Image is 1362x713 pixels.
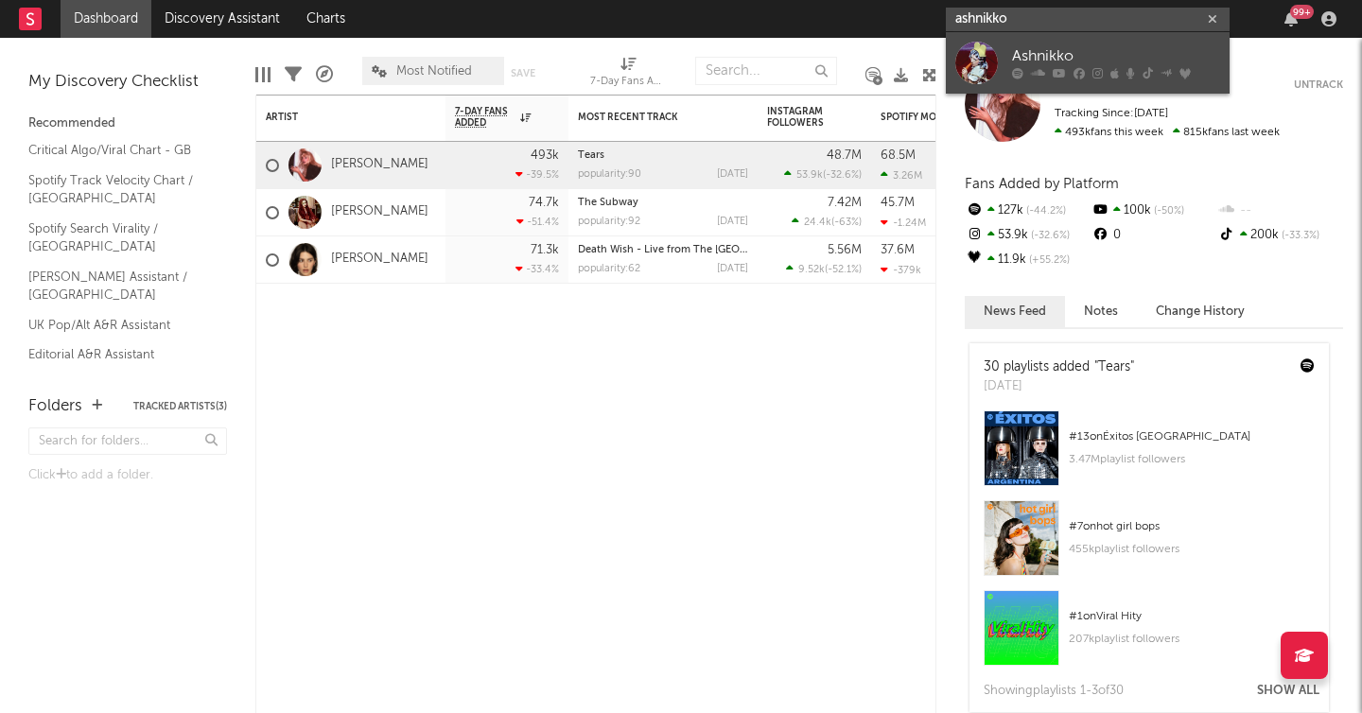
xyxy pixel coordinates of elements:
[133,402,227,411] button: Tracked Artists(3)
[285,47,302,102] div: Filters
[804,217,831,228] span: 24.4k
[1294,76,1343,95] button: Untrack
[578,217,640,227] div: popularity: 92
[531,244,559,256] div: 71.3k
[969,500,1329,590] a: #7onhot girl bops455kplaylist followers
[578,198,638,208] a: The Subway
[828,265,859,275] span: -52.1 %
[28,427,227,455] input: Search for folders...
[578,264,640,274] div: popularity: 62
[28,315,208,336] a: UK Pop/Alt A&R Assistant
[516,216,559,228] div: -51.4 %
[28,71,227,94] div: My Discovery Checklist
[1069,448,1315,471] div: 3.47M playlist followers
[578,198,748,208] div: The Subway
[767,106,833,129] div: Instagram Followers
[578,245,822,255] a: Death Wish - Live from The [GEOGRAPHIC_DATA]
[28,113,227,135] div: Recommended
[578,112,720,123] div: Most Recent Track
[578,245,748,255] div: Death Wish - Live from The O2 Arena
[984,377,1134,396] div: [DATE]
[529,197,559,209] div: 74.7k
[717,264,748,274] div: [DATE]
[969,410,1329,500] a: #13onÉxitos [GEOGRAPHIC_DATA]3.47Mplaylist followers
[965,199,1091,223] div: 127k
[881,217,926,229] div: -1.24M
[881,244,915,256] div: 37.6M
[396,65,472,78] span: Most Notified
[1091,199,1216,223] div: 100k
[1012,45,1220,68] div: Ashnikko
[1257,685,1319,697] button: Show All
[590,71,666,94] div: 7-Day Fans Added (7-Day Fans Added)
[798,265,825,275] span: 9.52k
[1091,223,1216,248] div: 0
[881,264,921,276] div: -379k
[826,170,859,181] span: -32.6 %
[1026,255,1070,266] span: +55.2 %
[969,590,1329,680] a: #1onViral Hity207kplaylist followers
[1094,360,1134,374] a: "Tears"
[1069,605,1315,628] div: # 1 on Viral Hity
[28,140,208,161] a: Critical Algo/Viral Chart - GB
[881,112,1022,123] div: Spotify Monthly Listeners
[578,150,748,161] div: Tears
[28,395,82,418] div: Folders
[834,217,859,228] span: -63 %
[331,252,428,268] a: [PERSON_NAME]
[984,680,1124,703] div: Showing playlist s 1- 3 of 30
[1151,206,1184,217] span: -50 %
[828,197,862,209] div: 7.42M
[796,170,823,181] span: 53.9k
[266,112,408,123] div: Artist
[786,263,862,275] div: ( )
[717,217,748,227] div: [DATE]
[331,157,428,173] a: [PERSON_NAME]
[1217,199,1343,223] div: --
[784,168,862,181] div: ( )
[1023,206,1066,217] span: -44.2 %
[792,216,862,228] div: ( )
[1055,127,1280,138] span: 815k fans last week
[28,267,208,305] a: [PERSON_NAME] Assistant / [GEOGRAPHIC_DATA]
[946,32,1230,94] a: Ashnikko
[1069,515,1315,538] div: # 7 on hot girl bops
[881,169,922,182] div: 3.26M
[717,169,748,180] div: [DATE]
[578,150,604,161] a: Tears
[511,68,535,78] button: Save
[515,263,559,275] div: -33.4 %
[965,296,1065,327] button: News Feed
[578,169,641,180] div: popularity: 90
[1055,127,1163,138] span: 493k fans this week
[28,218,208,257] a: Spotify Search Virality / [GEOGRAPHIC_DATA]
[965,177,1119,191] span: Fans Added by Platform
[455,106,515,129] span: 7-Day Fans Added
[827,149,862,162] div: 48.7M
[1217,223,1343,248] div: 200k
[695,57,837,85] input: Search...
[1284,11,1298,26] button: 99+
[828,244,862,256] div: 5.56M
[331,204,428,220] a: [PERSON_NAME]
[1028,231,1070,241] span: -32.6 %
[255,47,271,102] div: Edit Columns
[590,47,666,102] div: 7-Day Fans Added (7-Day Fans Added)
[881,149,916,162] div: 68.5M
[1055,108,1168,119] span: Tracking Since: [DATE]
[1290,5,1314,19] div: 99 +
[1069,538,1315,561] div: 455k playlist followers
[946,8,1230,31] input: Search for artists
[28,344,208,383] a: Editorial A&R Assistant ([GEOGRAPHIC_DATA])
[1279,231,1319,241] span: -33.3 %
[515,168,559,181] div: -39.5 %
[1065,296,1137,327] button: Notes
[1069,628,1315,651] div: 207k playlist followers
[965,248,1091,272] div: 11.9k
[881,197,915,209] div: 45.7M
[965,223,1091,248] div: 53.9k
[1137,296,1264,327] button: Change History
[28,464,227,487] div: Click to add a folder.
[984,357,1134,377] div: 30 playlists added
[1069,426,1315,448] div: # 13 on Éxitos [GEOGRAPHIC_DATA]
